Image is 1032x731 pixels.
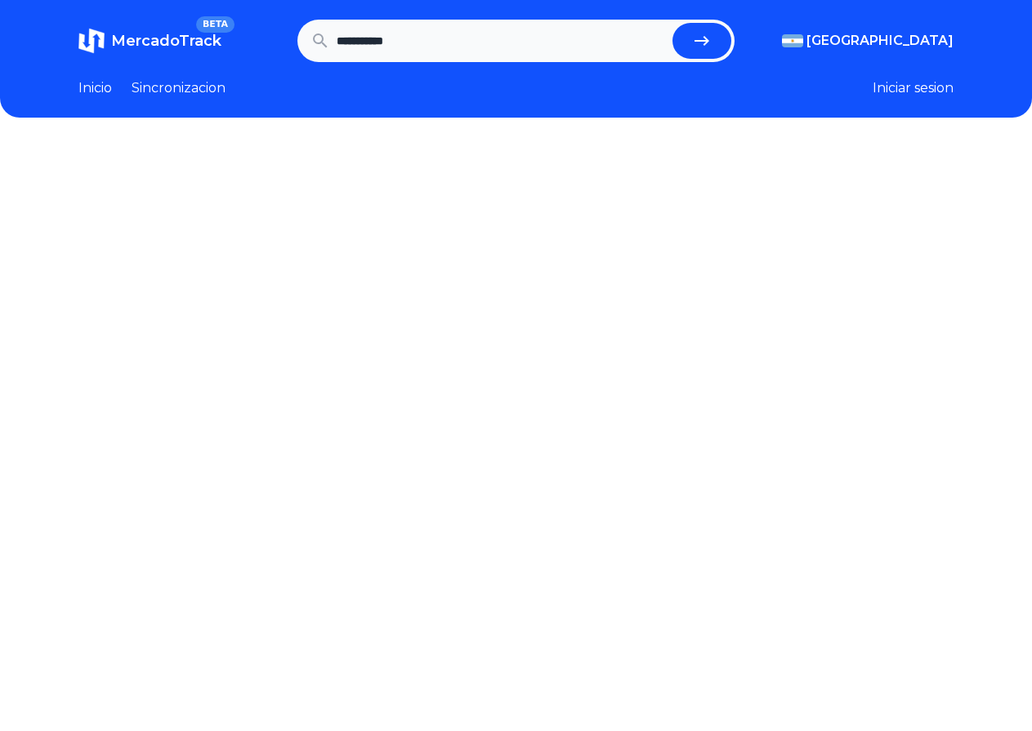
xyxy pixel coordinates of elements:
a: Inicio [78,78,112,98]
a: Sincronizacion [132,78,226,98]
button: Iniciar sesion [873,78,954,98]
img: MercadoTrack [78,28,105,54]
button: [GEOGRAPHIC_DATA] [782,31,954,51]
span: BETA [196,16,235,33]
span: MercadoTrack [111,32,221,50]
a: MercadoTrackBETA [78,28,221,54]
img: Argentina [782,34,803,47]
span: [GEOGRAPHIC_DATA] [806,31,954,51]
